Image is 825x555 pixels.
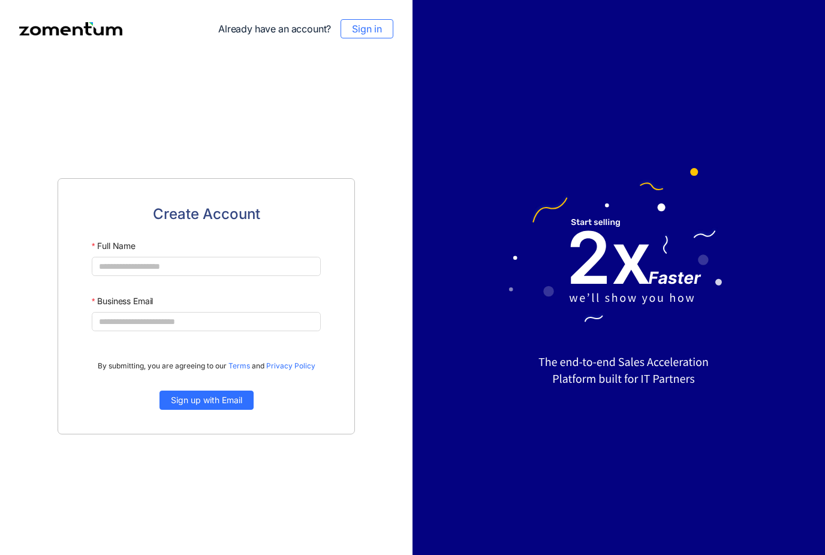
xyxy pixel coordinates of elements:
label: Full Name [92,235,136,257]
div: Already have an account? [218,19,393,38]
span: Sign up with Email [171,394,242,407]
span: Create Account [153,203,260,226]
input: Full Name [92,257,321,276]
a: Privacy Policy [266,361,315,370]
img: Zomentum logo [19,22,122,35]
span: By submitting, you are agreeing to our and [98,361,315,371]
a: Terms [228,361,250,370]
span: Sign in [352,22,382,36]
label: Business Email [92,290,153,312]
button: Sign up with Email [159,391,254,410]
input: Business Email [92,312,321,331]
button: Sign in [341,19,393,38]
